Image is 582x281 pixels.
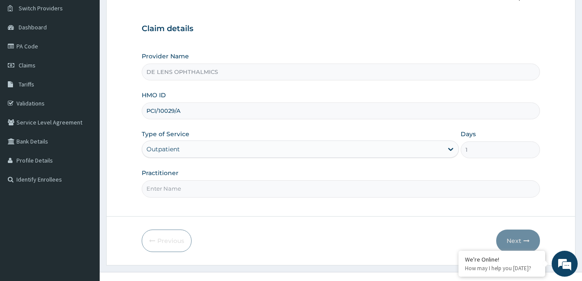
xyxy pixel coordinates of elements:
[142,230,192,252] button: Previous
[19,4,63,12] span: Switch Providers
[142,130,189,138] label: Type of Service
[146,145,180,153] div: Outpatient
[16,43,35,65] img: d_794563401_company_1708531726252_794563401
[4,188,165,219] textarea: Type your message and hit 'Enter'
[142,91,166,99] label: HMO ID
[142,4,163,25] div: Minimize live chat window
[142,52,189,61] label: Provider Name
[45,48,146,60] div: Chat with us now
[465,255,539,263] div: We're Online!
[19,61,36,69] span: Claims
[461,130,476,138] label: Days
[19,23,47,31] span: Dashboard
[142,102,540,119] input: Enter HMO ID
[50,85,120,172] span: We're online!
[465,265,539,272] p: How may I help you today?
[142,24,540,34] h3: Claim details
[142,180,540,197] input: Enter Name
[19,80,34,88] span: Tariffs
[142,169,179,177] label: Practitioner
[496,230,540,252] button: Next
